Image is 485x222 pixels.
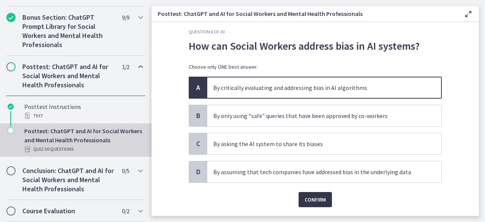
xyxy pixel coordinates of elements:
div: Text [24,111,142,120]
p: By asking the AI system to share its biases [213,139,420,148]
p: How can Social Workers address bias in AI systems? [189,38,442,54]
div: Posttest: ChatGPT and AI for Social Workers and Mental Health Professionals [24,126,142,154]
span: 1 / 2 [122,62,129,71]
span: Confirm [305,195,326,204]
p: By assuming that tech companies have addressed bias in the underlying data [213,167,420,176]
p: Choose only ONE best answer. [189,63,442,71]
div: Posttest Instructions [24,102,142,120]
button: Confirm [299,192,332,207]
h3: Question 6 of 30 [189,29,442,35]
span: · 30 Questions [44,145,74,154]
i: Completed [8,104,14,110]
h2: Conclusion: ChatGPT and AI for Social Workers and Mental Health Professionals [22,166,115,194]
span: 9 / 9 [122,13,129,22]
p: By critically evaluating and addressing bias in AI algorithms [213,83,420,92]
p: By only using “safe” queries that have been approved by co-workers [213,111,420,120]
h2: Bonus Section: ChatGPT Prompt Library for Social Workers and Mental Health Professionals [22,13,115,49]
span: B [194,111,203,120]
div: Quiz [24,145,142,154]
span: A [194,83,203,92]
span: C [194,139,203,148]
span: 0 / 5 [122,166,129,175]
h3: Posttest: ChatGPT and AI for Social Workers and Mental Health Professionals [158,9,452,18]
h2: Course Evaluation [22,206,115,216]
span: D [194,167,203,176]
h2: Posttest: ChatGPT and AI for Social Workers and Mental Health Professionals [22,62,115,90]
i: Completed [6,13,16,22]
span: 0 / 2 [122,206,129,216]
